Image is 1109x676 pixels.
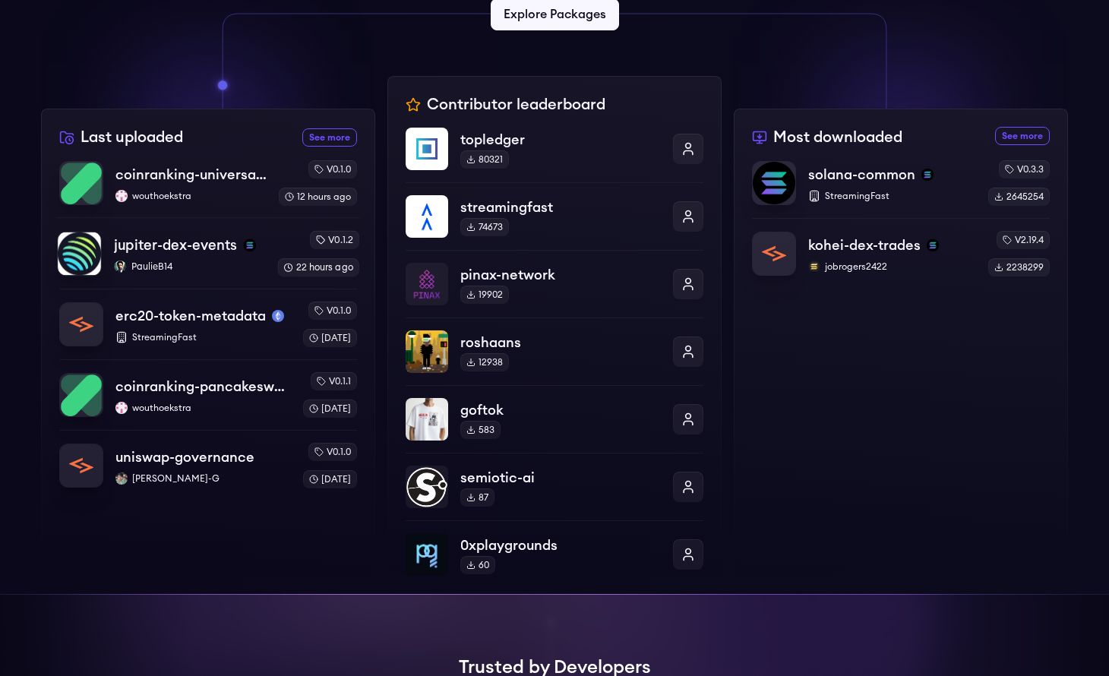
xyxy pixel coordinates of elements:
div: 74673 [460,218,509,236]
p: wouthoekstra [115,190,267,202]
div: v0.1.2 [310,231,359,249]
a: goftokgoftok583 [406,385,703,453]
div: [DATE] [303,329,357,347]
img: 0xplaygrounds [406,533,448,576]
a: erc20-token-metadataerc20-token-metadatamainnetStreamingFastv0.1.0[DATE] [59,289,357,359]
img: solana [927,239,939,251]
p: topledger [460,129,661,150]
img: jupiter-dex-events [58,232,101,276]
img: mainnet [272,310,284,322]
p: wouthoekstra [115,402,291,414]
img: Aaditya-G [115,472,128,485]
img: solana [244,239,256,251]
div: [DATE] [303,470,357,488]
a: semiotic-aisemiotic-ai87 [406,453,703,520]
p: StreamingFast [115,331,291,343]
div: 80321 [460,150,509,169]
div: v2.19.4 [997,231,1050,249]
img: semiotic-ai [406,466,448,508]
p: PaulieB14 [114,261,265,273]
div: 12938 [460,353,509,371]
img: roshaans [406,330,448,373]
p: pinax-network [460,264,661,286]
img: jobrogers2422 [808,261,820,273]
p: [PERSON_NAME]-G [115,472,291,485]
img: streamingfast [406,195,448,238]
a: coinranking-universal-dexcoinranking-universal-dexwouthoekstrawouthoekstrav0.1.012 hours ago [59,160,357,218]
a: roshaansroshaans12938 [406,317,703,385]
p: kohei-dex-trades [808,235,921,256]
div: 2645254 [988,188,1050,206]
p: uniswap-governance [115,447,254,468]
div: 60 [460,556,495,574]
img: coinranking-pancakeswap-v3-forks [60,374,103,416]
div: v0.1.0 [308,443,357,461]
a: coinranking-pancakeswap-v3-forkscoinranking-pancakeswap-v3-forkswouthoekstrawouthoekstrav0.1.1[DATE] [59,359,357,430]
a: uniswap-governanceuniswap-governanceAaditya-G[PERSON_NAME]-Gv0.1.0[DATE] [59,430,357,488]
p: coinranking-pancakeswap-v3-forks [115,376,291,397]
img: erc20-token-metadata [60,303,103,346]
a: See more most downloaded packages [995,127,1050,145]
div: 2238299 [988,258,1050,276]
a: 0xplaygrounds0xplaygrounds60 [406,520,703,576]
img: kohei-dex-trades [753,232,795,275]
div: 12 hours ago [279,188,357,206]
a: jupiter-dex-eventsjupiter-dex-eventssolanaPaulieB14PaulieB14v0.1.222 hours ago [57,217,359,289]
img: uniswap-governance [60,444,103,487]
p: semiotic-ai [460,467,661,488]
div: 87 [460,488,494,507]
img: solana [921,169,934,181]
img: wouthoekstra [115,190,128,202]
p: roshaans [460,332,661,353]
img: coinranking-universal-dex [60,162,103,204]
p: erc20-token-metadata [115,305,266,327]
img: topledger [406,128,448,170]
p: coinranking-universal-dex [115,164,267,185]
p: solana-common [808,164,915,185]
p: goftok [460,400,661,421]
a: See more recently uploaded packages [302,128,357,147]
p: jobrogers2422 [808,261,976,273]
div: v0.1.0 [308,160,357,178]
div: v0.1.1 [311,372,357,390]
img: goftok [406,398,448,441]
a: topledgertopledger80321 [406,128,703,182]
p: StreamingFast [808,190,976,202]
a: solana-commonsolana-commonsolanaStreamingFastv0.3.32645254 [752,160,1050,218]
div: [DATE] [303,400,357,418]
div: v0.1.0 [308,302,357,320]
a: streamingfaststreamingfast74673 [406,182,703,250]
div: 19902 [460,286,509,304]
div: 583 [460,421,501,439]
img: PaulieB14 [114,261,126,273]
div: v0.3.3 [999,160,1050,178]
a: kohei-dex-tradeskohei-dex-tradessolanajobrogers2422jobrogers2422v2.19.42238299 [752,218,1050,276]
p: streamingfast [460,197,661,218]
a: pinax-networkpinax-network19902 [406,250,703,317]
div: 22 hours ago [277,258,359,276]
p: 0xplaygrounds [460,535,661,556]
img: solana-common [753,162,795,204]
img: pinax-network [406,263,448,305]
img: wouthoekstra [115,402,128,414]
p: jupiter-dex-events [114,235,237,256]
